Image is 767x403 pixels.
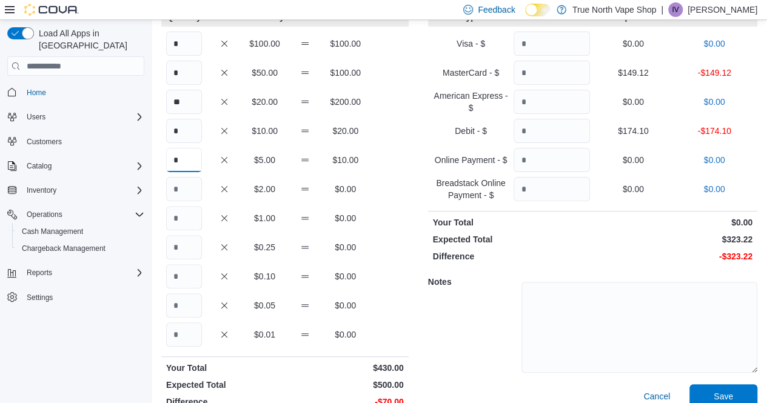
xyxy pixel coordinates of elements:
[22,159,56,173] button: Catalog
[247,154,283,166] p: $5.00
[595,125,671,137] p: $174.10
[27,137,62,147] span: Customers
[433,177,509,201] p: Breadstack Online Payment - $
[525,16,526,17] span: Dark Mode
[27,210,62,219] span: Operations
[166,61,202,85] input: Quantity
[514,177,590,201] input: Quantity
[595,183,671,195] p: $0.00
[676,183,752,195] p: $0.00
[22,134,144,149] span: Customers
[433,216,591,228] p: Your Total
[2,133,149,150] button: Customers
[676,67,752,79] p: -$149.12
[327,96,363,108] p: $200.00
[17,224,144,239] span: Cash Management
[166,148,202,172] input: Quantity
[433,38,509,50] p: Visa - $
[166,293,202,318] input: Quantity
[676,154,752,166] p: $0.00
[17,241,144,256] span: Chargeback Management
[327,125,363,137] p: $20.00
[166,32,202,56] input: Quantity
[22,290,144,305] span: Settings
[2,158,149,175] button: Catalog
[166,379,283,391] p: Expected Total
[247,125,283,137] p: $10.00
[672,2,678,17] span: IV
[514,90,590,114] input: Quantity
[2,288,149,306] button: Settings
[166,177,202,201] input: Quantity
[514,119,590,143] input: Quantity
[595,250,752,262] p: -$323.22
[572,2,657,17] p: True North Vape Shop
[22,110,144,124] span: Users
[247,241,283,253] p: $0.25
[22,227,83,236] span: Cash Management
[166,235,202,259] input: Quantity
[2,108,149,125] button: Users
[514,148,590,172] input: Quantity
[433,90,509,114] p: American Express - $
[22,110,50,124] button: Users
[24,4,79,16] img: Cova
[714,390,733,402] span: Save
[12,240,149,257] button: Chargeback Management
[27,161,52,171] span: Catalog
[27,185,56,195] span: Inventory
[514,32,590,56] input: Quantity
[676,125,752,137] p: -$174.10
[327,183,363,195] p: $0.00
[166,322,202,347] input: Quantity
[166,264,202,288] input: Quantity
[595,38,671,50] p: $0.00
[22,207,144,222] span: Operations
[247,96,283,108] p: $20.00
[22,85,51,100] a: Home
[433,125,509,137] p: Debit - $
[247,328,283,341] p: $0.01
[661,2,663,17] p: |
[595,233,752,245] p: $323.22
[327,270,363,282] p: $0.00
[22,183,144,198] span: Inventory
[247,38,283,50] p: $100.00
[676,96,752,108] p: $0.00
[166,362,283,374] p: Your Total
[428,270,519,294] h5: Notes
[595,216,752,228] p: $0.00
[327,212,363,224] p: $0.00
[287,379,404,391] p: $500.00
[287,362,404,374] p: $430.00
[433,233,591,245] p: Expected Total
[12,223,149,240] button: Cash Management
[2,206,149,223] button: Operations
[22,207,67,222] button: Operations
[22,84,144,99] span: Home
[327,67,363,79] p: $100.00
[247,183,283,195] p: $2.00
[247,270,283,282] p: $0.10
[22,265,144,280] span: Reports
[17,224,88,239] a: Cash Management
[433,250,591,262] p: Difference
[327,328,363,341] p: $0.00
[27,293,53,302] span: Settings
[327,299,363,311] p: $0.00
[2,83,149,101] button: Home
[27,88,46,98] span: Home
[478,4,515,16] span: Feedback
[327,38,363,50] p: $100.00
[247,212,283,224] p: $1.00
[433,67,509,79] p: MasterCard - $
[34,27,144,52] span: Load All Apps in [GEOGRAPHIC_DATA]
[22,135,67,149] a: Customers
[676,38,752,50] p: $0.00
[22,244,106,253] span: Chargeback Management
[247,299,283,311] p: $0.05
[7,78,144,338] nav: Complex example
[166,90,202,114] input: Quantity
[643,390,670,402] span: Cancel
[327,154,363,166] p: $10.00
